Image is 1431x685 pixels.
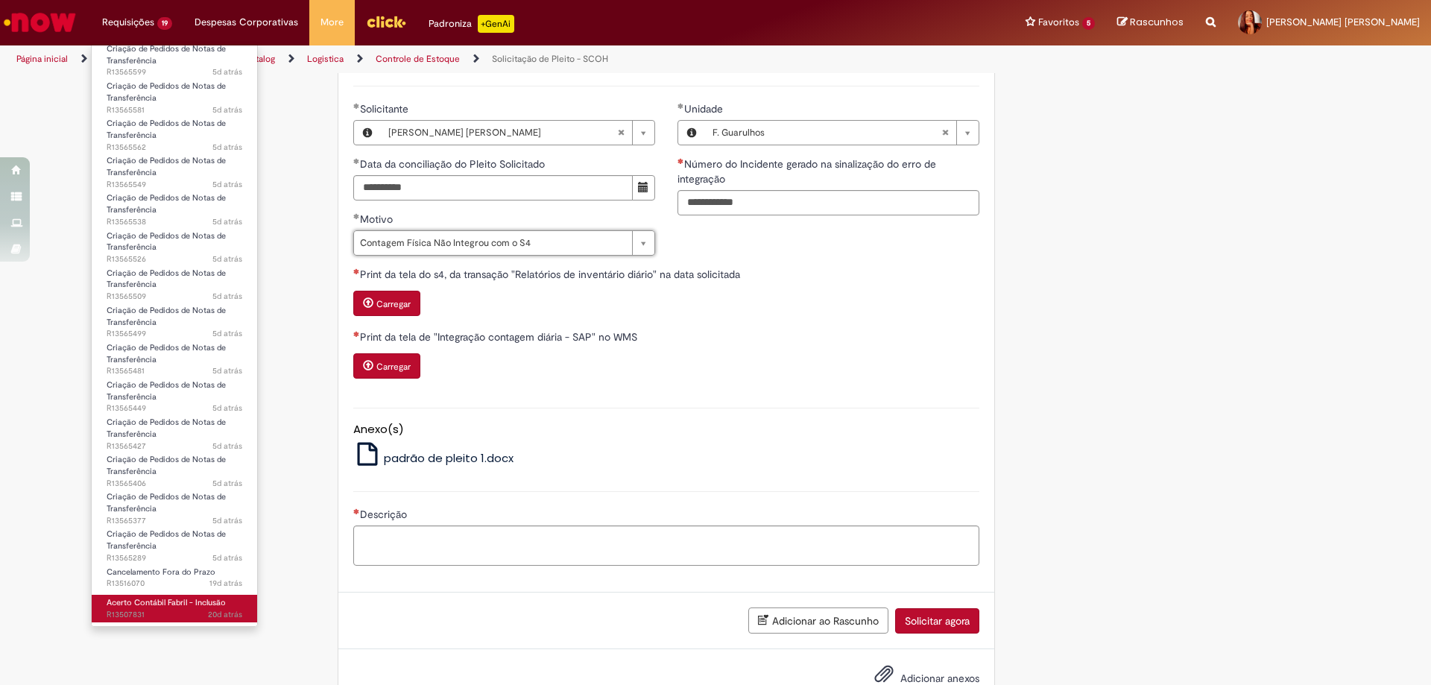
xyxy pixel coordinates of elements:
span: R13565449 [107,403,242,414]
span: 19 [157,17,172,30]
time: 25/09/2025 10:03:56 [212,66,242,78]
small: Carregar [376,361,411,373]
span: Despesas Corporativas [195,15,298,30]
button: Solicitar agora [895,608,979,634]
a: Aberto R13565538 : Criação de Pedidos de Notas de Transferência [92,190,257,222]
span: Número do Incidente gerado na sinalização do erro de integração [677,157,936,186]
time: 25/09/2025 09:28:44 [212,478,242,489]
span: R13565377 [107,515,242,527]
a: Página inicial [16,53,68,65]
time: 25/09/2025 09:57:18 [212,142,242,153]
a: Solicitação de Pleito - SCOH [492,53,608,65]
a: Aberto R13565581 : Criação de Pedidos de Notas de Transferência [92,78,257,110]
span: Requisições [102,15,154,30]
a: Aberto R13565562 : Criação de Pedidos de Notas de Transferência [92,116,257,148]
span: 5d atrás [212,441,242,452]
span: Necessários - Unidade [684,102,726,116]
span: R13565289 [107,552,242,564]
span: 5d atrás [212,66,242,78]
time: 25/09/2025 09:48:28 [212,291,242,302]
span: Print da tela do s4, da transação "Relatórios de inventário diário" na data solicitada [360,268,743,281]
a: Aberto R13565481 : Criação de Pedidos de Notas de Transferência [92,340,257,372]
a: Aberto R13565427 : Criação de Pedidos de Notas de Transferência [92,414,257,446]
span: R13565581 [107,104,242,116]
span: 5d atrás [212,104,242,116]
abbr: Limpar campo Solicitante [610,121,632,145]
span: Criação de Pedidos de Notas de Transferência [107,155,226,178]
span: R13516070 [107,578,242,590]
span: Criação de Pedidos de Notas de Transferência [107,230,226,253]
img: ServiceNow [1,7,78,37]
span: R13565549 [107,179,242,191]
span: 5d atrás [212,552,242,564]
a: Controle de Estoque [376,53,460,65]
span: 5d atrás [212,179,242,190]
span: R13565599 [107,66,242,78]
span: Criação de Pedidos de Notas de Transferência [107,342,226,365]
span: Criação de Pedidos de Notas de Transferência [107,379,226,403]
span: 5d atrás [212,403,242,414]
button: Unidade, Visualizar este registro F. Guarulhos [678,121,705,145]
span: 5d atrás [212,291,242,302]
span: Criação de Pedidos de Notas de Transferência [107,81,226,104]
span: Cancelamento Fora do Prazo [107,566,215,578]
span: 5d atrás [212,478,242,489]
span: [PERSON_NAME] [PERSON_NAME] [388,121,617,145]
a: Aberto R13516070 : Cancelamento Fora do Prazo [92,564,257,592]
a: Aberto R13565406 : Criação de Pedidos de Notas de Transferência [92,452,257,484]
span: More [320,15,344,30]
a: Aberto R13507831 : Acerto Contábil Fabril - Inclusão [92,595,257,622]
time: 25/09/2025 09:46:13 [212,328,242,339]
time: 09/09/2025 14:28:40 [208,609,242,620]
input: Data da conciliação do Pleito Solicitado 24 September 2025 Wednesday [353,175,633,201]
span: Necessários [353,268,360,274]
h5: Anexo(s) [353,423,979,436]
time: 10/09/2025 15:34:56 [209,578,242,589]
span: Rascunhos [1130,15,1184,29]
span: Necessários [677,158,684,164]
span: Adicionar anexos [900,672,979,685]
a: Aberto R13565526 : Criação de Pedidos de Notas de Transferência [92,228,257,260]
textarea: Descrição [353,525,979,566]
time: 25/09/2025 09:43:38 [212,365,242,376]
span: R13565538 [107,216,242,228]
a: Aberto R13565599 : Criação de Pedidos de Notas de Transferência [92,41,257,73]
span: Necessários [353,508,360,514]
span: Obrigatório Preenchido [353,158,360,164]
span: R13507831 [107,609,242,621]
span: Criação de Pedidos de Notas de Transferência [107,118,226,141]
span: Acerto Contábil Fabril - Inclusão [107,597,226,608]
button: Solicitante, Visualizar este registro Cibele de Oliveira Candido Nieli [354,121,381,145]
p: +GenAi [478,15,514,33]
a: Rascunhos [1117,16,1184,30]
small: Carregar [376,298,411,310]
span: Criação de Pedidos de Notas de Transferência [107,192,226,215]
a: Logistica [307,53,344,65]
ul: Requisições [91,45,258,627]
span: Criação de Pedidos de Notas de Transferência [107,454,226,477]
button: Carregar anexo de Print da tela do s4, da transação "Relatórios de inventário diário" na data sol... [353,291,420,316]
span: 5d atrás [212,365,242,376]
span: R13565427 [107,441,242,452]
span: R13565499 [107,328,242,340]
span: 20d atrás [208,609,242,620]
span: Obrigatório Preenchido [677,103,684,109]
span: Data da conciliação do Pleito Solicitado [360,157,548,171]
img: click_logo_yellow_360x200.png [366,10,406,33]
time: 25/09/2025 09:24:13 [212,515,242,526]
span: Print da tela de "Integração contagem diária - SAP" no WMS [360,330,640,344]
time: 25/09/2025 10:01:55 [212,104,242,116]
div: Padroniza [429,15,514,33]
span: Motivo [360,212,396,226]
span: Contagem Física Não Integrou com o S4 [360,231,625,255]
time: 25/09/2025 09:37:18 [212,403,242,414]
span: Criação de Pedidos de Notas de Transferência [107,268,226,291]
span: 5d atrás [212,253,242,265]
span: Criação de Pedidos de Notas de Transferência [107,491,226,514]
span: Necessários [353,331,360,337]
span: Criação de Pedidos de Notas de Transferência [107,43,226,66]
button: Carregar anexo de Print da tela de "Integração contagem diária - SAP" no WMS Required [353,353,420,379]
a: padrão de pleito 1.docx [353,450,514,466]
span: Favoritos [1038,15,1079,30]
button: Adicionar ao Rascunho [748,607,888,634]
